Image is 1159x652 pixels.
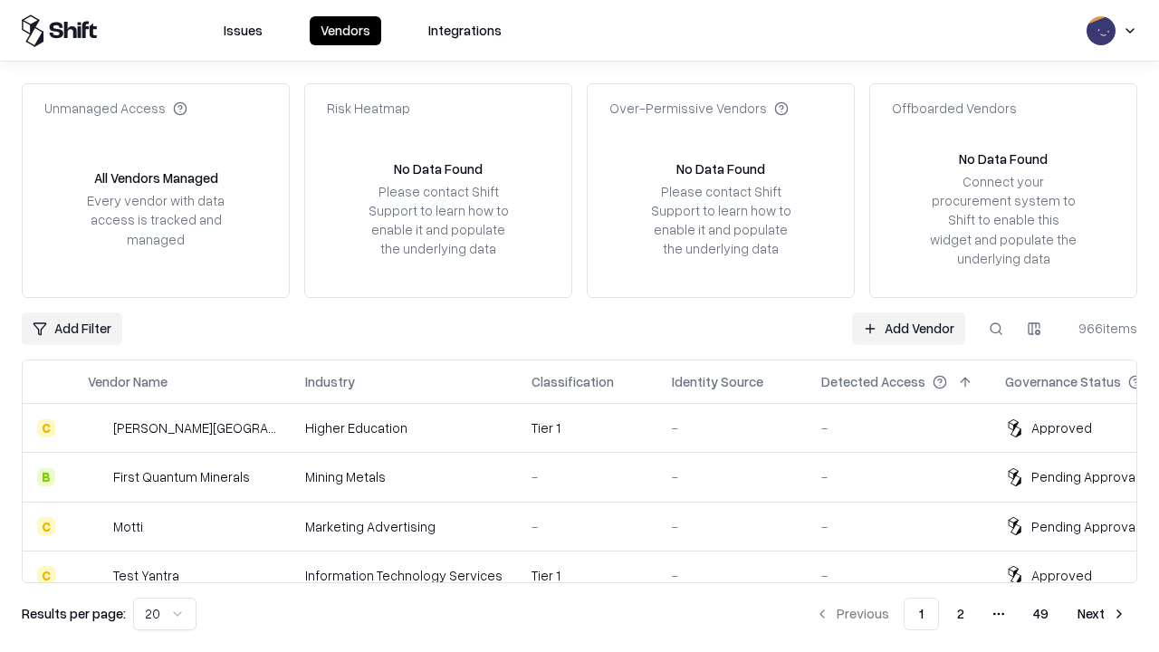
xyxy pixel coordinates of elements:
[1065,319,1137,338] div: 966 items
[646,182,796,259] div: Please contact Shift Support to learn how to enable it and populate the underlying data
[532,372,614,391] div: Classification
[532,517,643,536] div: -
[305,372,355,391] div: Industry
[532,418,643,437] div: Tier 1
[305,566,503,585] div: Information Technology Services
[22,604,126,623] p: Results per page:
[113,566,179,585] div: Test Yantra
[37,517,55,535] div: C
[821,372,925,391] div: Detected Access
[37,566,55,584] div: C
[417,16,512,45] button: Integrations
[213,16,273,45] button: Issues
[88,468,106,486] img: First Quantum Minerals
[113,517,143,536] div: Motti
[609,99,789,118] div: Over-Permissive Vendors
[81,191,231,248] div: Every vendor with data access is tracked and managed
[672,467,792,486] div: -
[928,172,1078,268] div: Connect your procurement system to Shift to enable this widget and populate the underlying data
[363,182,513,259] div: Please contact Shift Support to learn how to enable it and populate the underlying data
[821,467,976,486] div: -
[821,517,976,536] div: -
[532,566,643,585] div: Tier 1
[1031,467,1138,486] div: Pending Approval
[37,468,55,486] div: B
[804,598,1137,630] nav: pagination
[305,467,503,486] div: Mining Metals
[88,517,106,535] img: Motti
[1067,598,1137,630] button: Next
[852,312,965,345] a: Add Vendor
[94,168,218,187] div: All Vendors Managed
[672,372,763,391] div: Identity Source
[37,419,55,437] div: C
[672,418,792,437] div: -
[394,159,483,178] div: No Data Found
[1019,598,1063,630] button: 49
[22,312,122,345] button: Add Filter
[672,566,792,585] div: -
[113,418,276,437] div: [PERSON_NAME][GEOGRAPHIC_DATA]
[327,99,410,118] div: Risk Heatmap
[44,99,187,118] div: Unmanaged Access
[1031,418,1092,437] div: Approved
[113,467,250,486] div: First Quantum Minerals
[1005,372,1121,391] div: Governance Status
[892,99,1017,118] div: Offboarded Vendors
[88,372,168,391] div: Vendor Name
[1031,566,1092,585] div: Approved
[1031,517,1138,536] div: Pending Approval
[88,566,106,584] img: Test Yantra
[310,16,381,45] button: Vendors
[305,517,503,536] div: Marketing Advertising
[821,566,976,585] div: -
[959,149,1048,168] div: No Data Found
[904,598,939,630] button: 1
[305,418,503,437] div: Higher Education
[821,418,976,437] div: -
[88,419,106,437] img: Reichman University
[676,159,765,178] div: No Data Found
[532,467,643,486] div: -
[672,517,792,536] div: -
[943,598,979,630] button: 2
